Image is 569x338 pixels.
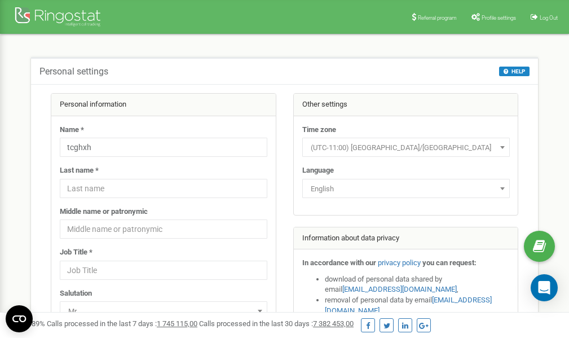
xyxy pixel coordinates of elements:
[294,227,518,250] div: Information about data privacy
[325,295,510,316] li: removal of personal data by email ,
[60,125,84,135] label: Name *
[47,319,197,328] span: Calls processed in the last 7 days :
[302,138,510,157] span: (UTC-11:00) Pacific/Midway
[342,285,457,293] a: [EMAIL_ADDRESS][DOMAIN_NAME]
[60,288,92,299] label: Salutation
[306,140,506,156] span: (UTC-11:00) Pacific/Midway
[60,179,267,198] input: Last name
[157,319,197,328] u: 1 745 115,00
[302,125,336,135] label: Time zone
[313,319,354,328] u: 7 382 453,00
[60,301,267,321] span: Mr.
[60,261,267,280] input: Job Title
[60,220,267,239] input: Middle name or patronymic
[302,165,334,176] label: Language
[60,138,267,157] input: Name
[306,181,506,197] span: English
[60,165,99,176] label: Last name *
[531,274,558,301] div: Open Intercom Messenger
[540,15,558,21] span: Log Out
[422,258,477,267] strong: you can request:
[6,305,33,332] button: Open CMP widget
[199,319,354,328] span: Calls processed in the last 30 days :
[39,67,108,77] h5: Personal settings
[294,94,518,116] div: Other settings
[51,94,276,116] div: Personal information
[418,15,457,21] span: Referral program
[64,304,263,319] span: Mr.
[482,15,516,21] span: Profile settings
[499,67,530,76] button: HELP
[325,274,510,295] li: download of personal data shared by email ,
[60,247,92,258] label: Job Title *
[302,179,510,198] span: English
[60,207,148,217] label: Middle name or patronymic
[302,258,376,267] strong: In accordance with our
[378,258,421,267] a: privacy policy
